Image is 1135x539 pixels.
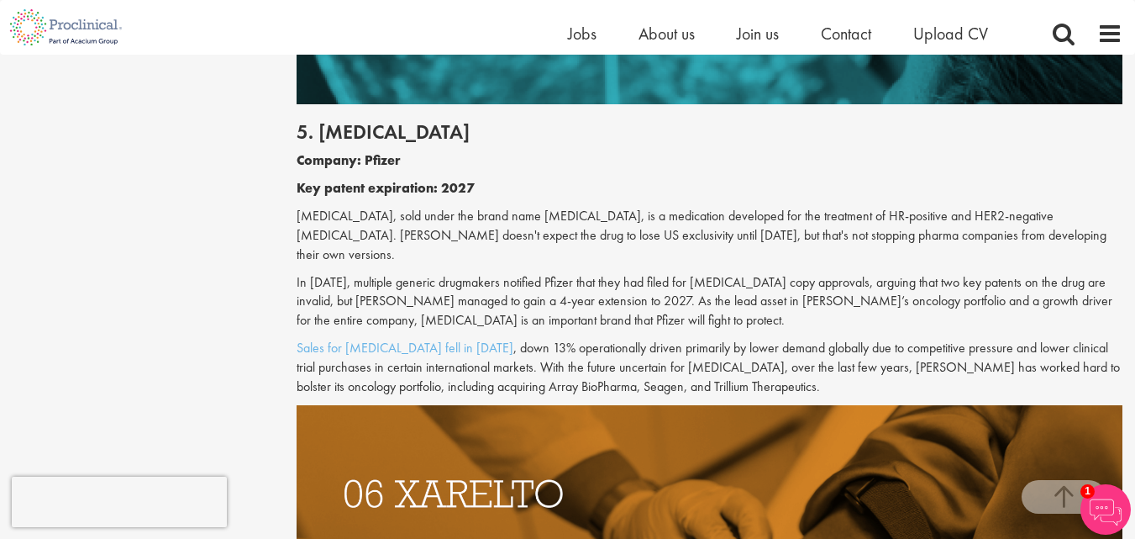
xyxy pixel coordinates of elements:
[297,339,513,357] a: Sales for [MEDICAL_DATA] fell in [DATE]
[297,179,475,197] b: Key patent expiration: 2027
[568,23,596,45] a: Jobs
[638,23,695,45] a: About us
[1080,484,1095,499] span: 1
[12,477,227,527] iframe: reCAPTCHA
[821,23,871,45] a: Contact
[297,151,401,169] b: Company: Pfizer
[297,207,1122,265] p: [MEDICAL_DATA], sold under the brand name [MEDICAL_DATA], is a medication developed for the treat...
[297,339,1122,397] p: , down 13% operationally driven primarily by lower demand globally due to competitive pressure an...
[297,121,1122,143] h2: 5. [MEDICAL_DATA]
[913,23,988,45] a: Upload CV
[1080,484,1131,535] img: Chatbot
[737,23,779,45] a: Join us
[297,273,1122,331] p: In [DATE], multiple generic drugmakers notified Pfizer that they had filed for [MEDICAL_DATA] cop...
